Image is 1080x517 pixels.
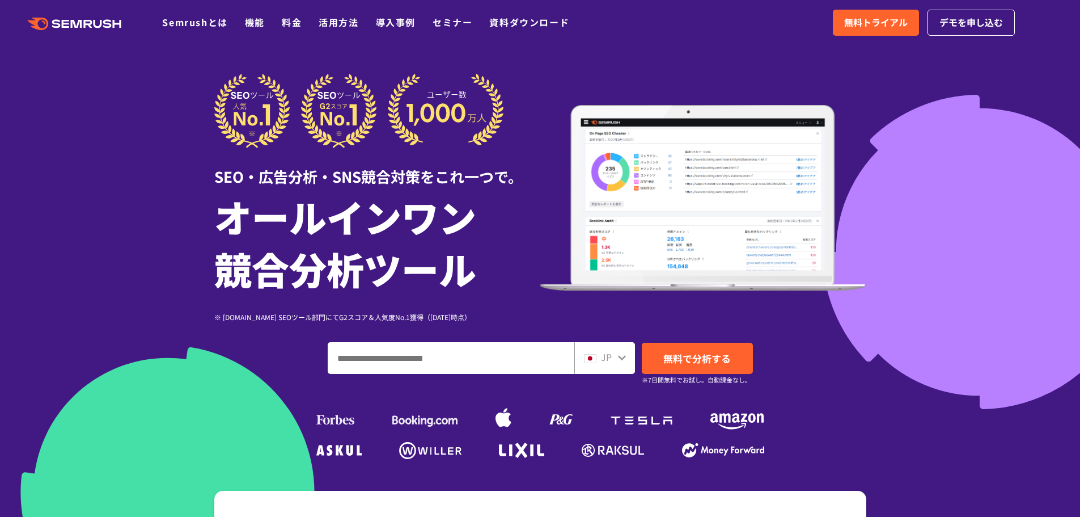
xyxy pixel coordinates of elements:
a: 無料で分析する [642,343,753,374]
a: 導入事例 [376,15,416,29]
a: デモを申し込む [927,10,1015,36]
a: Semrushとは [162,15,227,29]
span: デモを申し込む [939,15,1003,30]
a: セミナー [433,15,472,29]
a: 機能 [245,15,265,29]
div: SEO・広告分析・SNS競合対策をこれ一つで。 [214,148,540,187]
a: 料金 [282,15,302,29]
span: 無料トライアル [844,15,908,30]
span: JP [601,350,612,364]
a: 資料ダウンロード [489,15,569,29]
div: ※ [DOMAIN_NAME] SEOツール部門にてG2スコア＆人気度No.1獲得（[DATE]時点） [214,312,540,322]
h1: オールインワン 競合分析ツール [214,190,540,295]
small: ※7日間無料でお試し。自動課金なし。 [642,375,751,385]
a: 無料トライアル [833,10,919,36]
input: ドメイン、キーワードまたはURLを入力してください [328,343,574,373]
span: 無料で分析する [663,351,731,365]
a: 活用方法 [319,15,358,29]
